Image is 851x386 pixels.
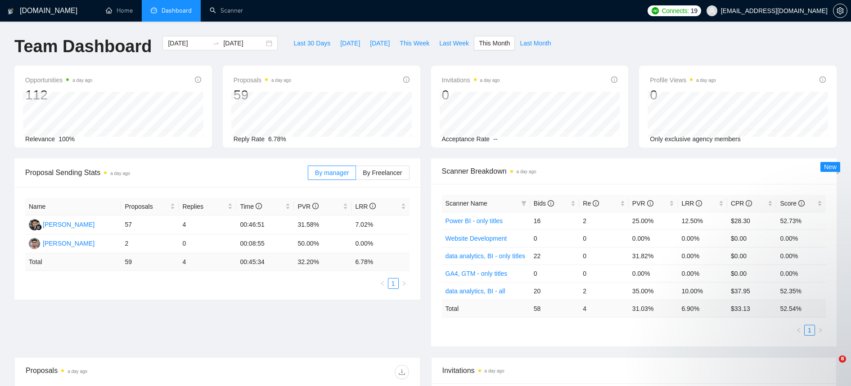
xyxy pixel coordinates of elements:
[776,247,826,265] td: 0.00%
[446,270,508,277] a: GA4, GTM - only titles
[824,163,837,171] span: New
[25,198,121,215] th: Name
[442,75,500,85] span: Invitations
[678,229,727,247] td: 0.00%
[517,169,536,174] time: a day ago
[29,220,95,228] a: IA[PERSON_NAME]
[14,36,152,57] h1: Team Dashboard
[530,265,580,282] td: 0
[446,287,505,295] a: data analytics, BI - all
[400,38,429,48] span: This Week
[25,167,308,178] span: Proposal Sending Stats
[691,6,698,16] span: 19
[223,38,264,48] input: End date
[234,86,291,103] div: 59
[611,76,617,83] span: info-circle
[442,166,826,177] span: Scanner Breakdown
[819,76,826,83] span: info-circle
[26,365,217,379] div: Proposals
[151,7,157,13] span: dashboard
[678,212,727,229] td: 12.50%
[776,229,826,247] td: 0.00%
[593,200,599,206] span: info-circle
[833,7,847,14] span: setting
[442,86,500,103] div: 0
[662,6,689,16] span: Connects:
[579,212,629,229] td: 2
[650,86,716,103] div: 0
[727,212,777,229] td: $28.30
[25,75,92,85] span: Opportunities
[681,200,702,207] span: LRR
[340,38,360,48] span: [DATE]
[377,278,388,289] button: left
[312,203,319,209] span: info-circle
[548,200,554,206] span: info-circle
[195,76,201,83] span: info-circle
[25,253,121,271] td: Total
[403,76,410,83] span: info-circle
[446,235,507,242] a: Website Development
[579,282,629,300] td: 2
[179,253,236,271] td: 4
[355,203,376,210] span: LRR
[776,282,826,300] td: 52.35%
[629,300,678,317] td: 31.03 %
[363,169,402,176] span: By Freelancer
[43,238,95,248] div: [PERSON_NAME]
[629,282,678,300] td: 35.00%
[293,38,330,48] span: Last 30 Days
[59,135,75,143] span: 100%
[650,135,741,143] span: Only exclusive agency members
[678,265,727,282] td: 0.00%
[629,212,678,229] td: 25.00%
[485,368,504,373] time: a day ago
[727,282,777,300] td: $37.95
[479,38,510,48] span: This Month
[530,300,580,317] td: 58
[776,212,826,229] td: 52.73%
[351,253,409,271] td: 6.78 %
[234,75,291,85] span: Proposals
[210,7,243,14] a: searchScanner
[696,200,702,206] span: info-circle
[579,229,629,247] td: 0
[652,7,659,14] img: upwork-logo.png
[629,247,678,265] td: 31.82%
[395,365,409,379] button: download
[629,229,678,247] td: 0.00%
[288,36,335,50] button: Last 30 Days
[351,215,409,234] td: 7.02%
[446,252,525,260] a: data analytics, BI - only titles
[377,278,388,289] li: Previous Page
[162,7,192,14] span: Dashboard
[820,355,842,377] iframe: Intercom live chat
[351,234,409,253] td: 0.00%
[629,265,678,282] td: 0.00%
[297,203,319,210] span: PVR
[480,78,500,83] time: a day ago
[780,200,804,207] span: Score
[121,198,179,215] th: Proposals
[121,253,179,271] td: 59
[583,200,599,207] span: Re
[182,202,226,211] span: Replies
[579,300,629,317] td: 4
[236,215,294,234] td: 00:46:51
[776,265,826,282] td: 0.00%
[256,203,262,209] span: info-circle
[709,8,715,14] span: user
[493,135,497,143] span: --
[43,220,95,229] div: [PERSON_NAME]
[442,300,530,317] td: Total
[534,200,554,207] span: Bids
[179,198,236,215] th: Replies
[579,265,629,282] td: 0
[369,203,376,209] span: info-circle
[179,234,236,253] td: 0
[29,239,95,247] a: MS[PERSON_NAME]
[168,38,209,48] input: Start date
[315,169,349,176] span: By manager
[839,355,846,363] span: 8
[530,212,580,229] td: 16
